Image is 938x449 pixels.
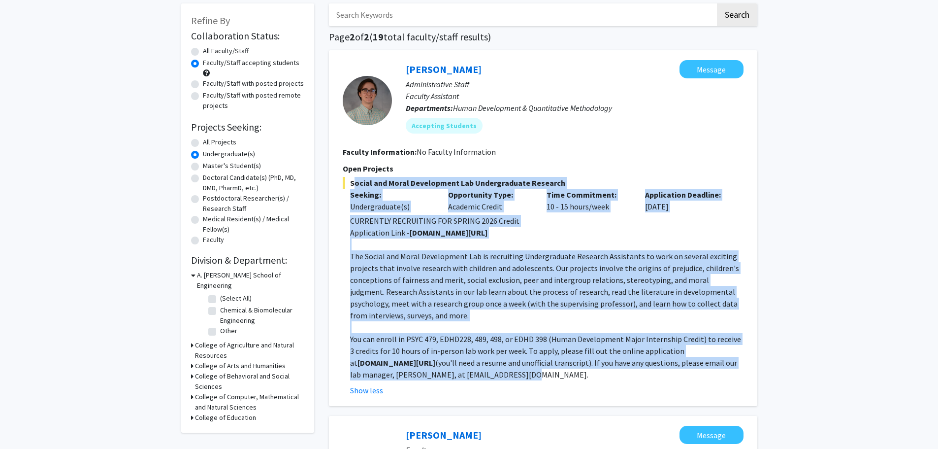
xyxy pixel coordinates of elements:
div: 10 - 15 hours/week [539,189,638,212]
div: Undergraduate(s) [350,201,434,212]
p: The Social and Moral Development Lab is recruiting Undergraduate Research Assistants to work on s... [350,250,744,321]
h3: College of Education [195,413,256,423]
h2: Collaboration Status: [191,30,304,42]
a: [PERSON_NAME] [406,429,482,441]
p: Time Commitment: [547,189,630,201]
h2: Division & Department: [191,254,304,266]
label: Postdoctoral Researcher(s) / Research Staff [203,193,304,214]
button: Show less [350,384,383,396]
h3: College of Arts and Humanities [195,361,286,371]
p: Administrative Staff [406,78,744,90]
h1: Page of ( total faculty/staff results) [329,31,757,43]
label: Faculty [203,235,224,245]
b: Faculty Information: [343,147,417,157]
span: Human Development & Quantitative Methodology [453,103,612,113]
p: Seeking: [350,189,434,201]
p: Faculty Assistant [406,90,744,102]
label: Faculty/Staff accepting students [203,58,299,68]
span: Social and Moral Development Lab Undergraduate Research [343,177,744,189]
div: Academic Credit [441,189,539,212]
h3: College of Agriculture and Natural Resources [195,340,304,361]
mat-chip: Accepting Students [406,118,483,134]
label: Doctoral Candidate(s) (PhD, MD, DMD, PharmD, etc.) [203,173,304,193]
h3: A. [PERSON_NAME] School of Engineering [197,270,304,291]
b: Departments: [406,103,453,113]
p: Application Link - [350,227,744,239]
strong: [DOMAIN_NAME][URL] [357,358,435,368]
iframe: Chat [7,405,42,442]
button: Message Steve Sin [679,426,744,444]
span: 2 [350,31,355,43]
h2: Projects Seeking: [191,121,304,133]
p: Application Deadline: [645,189,729,201]
button: Message Nathaniel Pearl [679,60,744,78]
label: Chemical & Biomolecular Engineering [220,305,302,326]
input: Search Keywords [329,3,715,26]
button: Search [717,3,757,26]
span: 2 [364,31,369,43]
p: You can enroll in PSYC 479, EDHD228, 489, 498, or EDHD 398 (Human Development Major Internship Cr... [350,333,744,380]
label: Faculty/Staff with posted projects [203,78,304,89]
label: (Select All) [220,293,252,304]
p: Open Projects [343,163,744,174]
label: Medical Resident(s) / Medical Fellow(s) [203,214,304,235]
span: No Faculty Information [417,147,496,157]
strong: [DOMAIN_NAME][URL] [410,228,487,238]
h3: College of Behavioral and Social Sciences [195,371,304,392]
label: Faculty/Staff with posted remote projects [203,90,304,111]
label: All Projects [203,137,236,147]
label: All Faculty/Staff [203,46,249,56]
label: Undergraduate(s) [203,149,255,159]
p: Opportunity Type: [448,189,532,201]
div: [DATE] [638,189,736,212]
span: 19 [373,31,384,43]
span: Refine By [191,14,230,27]
p: CURRENTLY RECRUITING FOR SPRING 2026 Credit [350,215,744,227]
label: Other [220,326,237,336]
label: Master's Student(s) [203,161,261,171]
h3: College of Computer, Mathematical and Natural Sciences [195,392,304,413]
a: [PERSON_NAME] [406,63,482,75]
